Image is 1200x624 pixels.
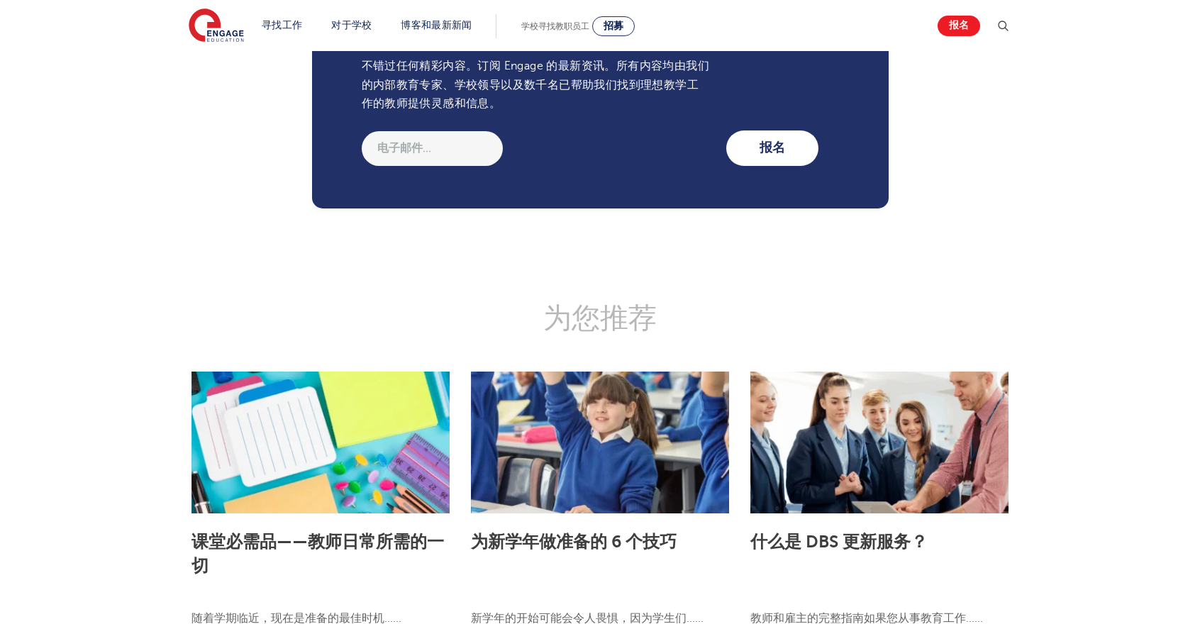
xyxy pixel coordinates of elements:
[543,303,657,334] font: 为您推荐
[471,532,677,552] a: 为新学年做准备的 6 个技巧
[604,21,623,31] font: 招募
[189,9,244,44] img: 参与教育
[401,20,472,30] a: 博客和最新新闻
[750,532,928,552] a: 什么是 DBS 更新服务？
[331,20,372,30] a: 对于学校
[592,16,635,36] a: 招募
[362,131,503,165] input: 电子邮件...
[726,130,818,166] input: 报名
[362,60,710,110] font: 不错过任何精彩内容。订阅 Engage 的最新资讯。所有内容均由我们的内部教育专家、学校领导以及数千名已帮助我们找到理想教学工作的教师提供灵感和信息。
[262,20,302,30] a: 寻找工作
[191,532,444,576] a: 课堂必需品——教师日常所需的一切
[949,21,969,31] font: 报名
[521,21,589,31] font: 学校寻找教职员工
[938,16,980,36] a: 报名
